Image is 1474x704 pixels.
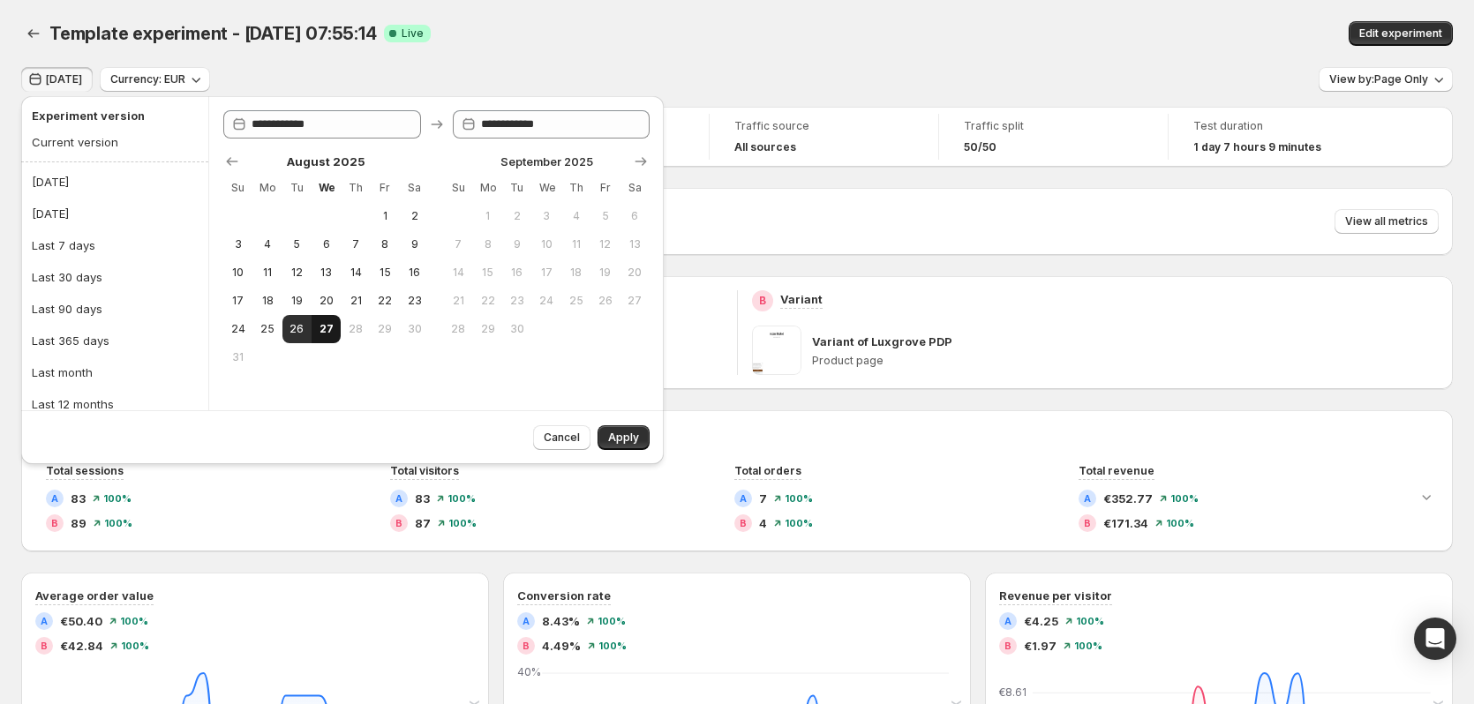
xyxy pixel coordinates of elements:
span: Fr [598,181,613,195]
button: Friday August 1 2025 [371,202,400,230]
span: 8 [480,237,495,251]
button: Wednesday September 3 2025 [532,202,561,230]
span: 21 [451,294,466,308]
span: 18 [259,294,274,308]
span: Cancel [544,431,580,445]
span: 50/50 [964,140,996,154]
span: 19 [290,294,305,308]
button: Tuesday September 16 2025 [502,258,531,287]
button: Tuesday August 5 2025 [282,230,312,258]
button: Saturday August 9 2025 [400,230,429,258]
th: Wednesday [312,174,341,202]
span: 25 [568,294,583,308]
span: 100 % [103,493,132,504]
h3: Revenue per visitor [999,587,1112,604]
button: Thursday August 21 2025 [341,287,370,315]
button: Wednesday September 24 2025 [532,287,561,315]
button: Start of range Tuesday August 26 2025 [282,315,312,343]
span: 29 [378,322,393,336]
button: Saturday August 23 2025 [400,287,429,315]
span: €171.34 [1103,514,1148,532]
span: We [319,181,334,195]
span: 83 [71,490,86,507]
span: Su [451,181,466,195]
span: 21 [348,294,363,308]
th: Thursday [341,174,370,202]
span: View by: Page Only [1329,72,1428,86]
button: Sunday August 31 2025 [223,343,252,371]
span: Apply [608,431,639,445]
h2: B [523,640,530,651]
button: Saturday September 27 2025 [620,287,650,315]
span: Traffic source [734,119,914,133]
span: 7 [759,490,767,507]
button: Saturday September 13 2025 [620,230,650,258]
span: 6 [319,237,334,251]
span: We [539,181,554,195]
span: [DATE] [46,72,82,86]
span: 100 % [1170,493,1199,504]
a: Traffic split50/50 [964,117,1143,156]
button: Expand chart [1414,484,1439,509]
button: Saturday August 16 2025 [400,258,429,287]
button: Friday September 12 2025 [590,230,620,258]
button: Saturday September 6 2025 [620,202,650,230]
span: Currency: EUR [110,72,185,86]
button: Saturday August 2 2025 [400,202,429,230]
span: 22 [378,294,393,308]
button: Thursday August 7 2025 [341,230,370,258]
span: 100 % [120,616,148,626]
span: 14 [348,266,363,280]
img: Variant of Luxgrove PDP [752,326,801,375]
h2: A [523,616,530,626]
span: Template experiment - [DATE] 07:55:14 [49,23,377,44]
span: 100 % [121,640,149,651]
span: Th [568,181,583,195]
span: 18 [568,266,583,280]
span: 7 [348,237,363,251]
span: 100 % [1074,640,1102,651]
th: Friday [371,174,400,202]
span: 9 [407,237,422,251]
button: View all metrics [1335,209,1439,234]
span: 5 [598,209,613,223]
h2: B [740,518,747,528]
span: 100 % [448,518,477,528]
span: €50.40 [60,612,102,630]
span: 6 [628,209,643,223]
span: 24 [539,294,554,308]
span: 22 [480,294,495,308]
button: [DATE] [26,199,203,228]
span: 17 [230,294,245,308]
h2: A [1084,493,1091,504]
span: 5 [290,237,305,251]
button: Monday August 11 2025 [252,258,282,287]
span: 12 [290,266,305,280]
div: Last 365 days [32,332,109,349]
div: Last 12 months [32,395,114,413]
button: Thursday September 4 2025 [561,202,590,230]
th: Wednesday [532,174,561,202]
button: Monday September 1 2025 [473,202,502,230]
button: Apply [598,425,650,450]
span: 3 [230,237,245,251]
span: 16 [509,266,524,280]
span: 4 [568,209,583,223]
h2: B [1004,640,1011,651]
button: Wednesday September 17 2025 [532,258,561,287]
span: 13 [319,266,334,280]
span: 27 [628,294,643,308]
button: Show next month, October 2025 [628,149,653,174]
button: Wednesday August 20 2025 [312,287,341,315]
span: Th [348,181,363,195]
div: Last month [32,363,93,381]
span: 28 [451,322,466,336]
span: Fr [378,181,393,195]
span: 10 [539,237,554,251]
span: Traffic split [964,119,1143,133]
button: Tuesday September 23 2025 [502,287,531,315]
div: Open Intercom Messenger [1414,618,1456,660]
span: €1.97 [1024,637,1057,655]
div: Last 7 days [32,236,95,254]
button: Tuesday September 2 2025 [502,202,531,230]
